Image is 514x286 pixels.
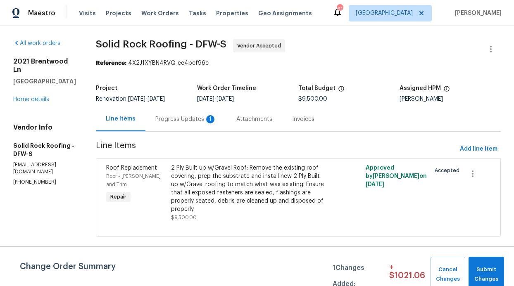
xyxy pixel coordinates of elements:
[217,96,234,102] span: [DATE]
[148,96,165,102] span: [DATE]
[13,57,76,74] h2: 2021 Brentwood Ln
[298,85,336,91] h5: Total Budget
[258,9,312,17] span: Geo Assignments
[356,9,413,17] span: [GEOGRAPHIC_DATA]
[13,97,49,102] a: Home details
[106,174,161,187] span: Roof - [PERSON_NAME] and Trim
[107,193,130,201] span: Repair
[443,85,450,96] span: The hpm assigned to this work order.
[206,115,214,123] div: 1
[171,215,197,220] span: $9,500.00
[366,165,427,187] span: Approved by [PERSON_NAME] on
[216,9,248,17] span: Properties
[155,115,217,123] div: Progress Updates
[106,165,157,171] span: Roof Replacement
[128,96,165,102] span: -
[106,9,131,17] span: Projects
[197,85,256,91] h5: Work Order Timeline
[96,85,117,91] h5: Project
[189,10,206,16] span: Tasks
[292,115,314,123] div: Invoices
[298,96,327,102] span: $9,500.00
[171,164,328,213] div: 2 Ply Built up w/Gravel Roof: Remove the existing roof covering, prep the substrate and install n...
[236,115,272,123] div: Attachments
[338,85,345,96] span: The total cost of line items that have been proposed by Opendoor. This sum includes line items th...
[400,85,441,91] h5: Assigned HPM
[96,39,226,49] span: Solid Rock Roofing - DFW-S
[13,179,76,186] p: [PHONE_NUMBER]
[106,115,136,123] div: Line Items
[197,96,214,102] span: [DATE]
[141,9,179,17] span: Work Orders
[96,142,457,157] span: Line Items
[337,5,343,13] div: 61
[13,77,76,85] h5: [GEOGRAPHIC_DATA]
[13,123,76,132] h4: Vendor Info
[366,182,384,187] span: [DATE]
[13,161,76,175] p: [EMAIL_ADDRESS][DOMAIN_NAME]
[96,59,501,67] div: 4X2J1XYBN4RVQ-ee4bcf96c
[452,9,502,17] span: [PERSON_NAME]
[460,144,497,154] span: Add line item
[457,142,501,157] button: Add line item
[435,166,463,175] span: Accepted
[400,96,501,102] div: [PERSON_NAME]
[96,96,165,102] span: Renovation
[79,9,96,17] span: Visits
[197,96,234,102] span: -
[128,96,145,102] span: [DATE]
[13,142,76,158] h5: Solid Rock Roofing - DFW-S
[96,60,126,66] b: Reference:
[28,9,55,17] span: Maestro
[237,42,284,50] span: Vendor Accepted
[13,40,60,46] a: All work orders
